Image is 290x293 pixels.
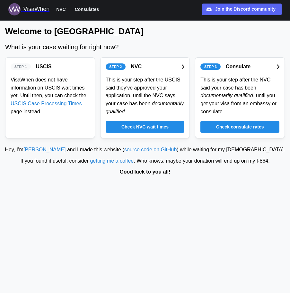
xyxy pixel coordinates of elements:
a: Check NVC wait times [106,121,185,133]
div: This is your step after the NVC said your case has been , until you get your visa from an embassy... [200,76,279,116]
span: Step 2 [109,64,122,70]
a: Step 2NVC [106,63,185,71]
div: VisaWhen [23,5,49,14]
a: [PERSON_NAME] [23,147,66,152]
span: Consulates [75,5,99,13]
div: VisaWhen does not have information on USCIS wait times yet. Until then, you can check the page in... [11,76,90,116]
a: Join the Discord community [202,4,282,15]
button: Consulates [72,5,102,14]
span: NVC [56,5,66,13]
span: Step 1 [14,64,27,70]
div: What is your case waiting for right now? [5,42,285,52]
a: USCIS Case Processing Times [11,101,82,106]
a: getting me a coffee [90,158,134,164]
div: NVC [131,63,142,71]
span: Check consulate rates [216,121,264,132]
div: This is your step after the USCIS said they’ve approved your application, until the NVC says your... [106,76,185,116]
em: documentarily qualified [200,93,253,98]
div: Join the Discord community [215,6,276,13]
span: Check NVC wait times [121,121,169,132]
div: Hey, I’m and I made this website ( ) while waiting for my [DEMOGRAPHIC_DATA]. [3,146,287,154]
div: Consulate [226,63,250,71]
img: Logo for VisaWhen [8,3,21,15]
span: Step 3 [204,64,217,70]
button: NVC [53,5,69,14]
a: Logo for VisaWhen VisaWhen [8,3,49,15]
div: USCIS [36,63,52,71]
a: Step 3Consulate [200,63,279,71]
div: If you found it useful, consider . Who knows, maybe your donation will end up on my I‑864. [3,157,287,165]
div: Good luck to you all! [3,168,287,176]
h1: Welcome to [GEOGRAPHIC_DATA] [5,26,285,37]
a: source code on GitHub [124,147,177,152]
a: Check consulate rates [200,121,279,133]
